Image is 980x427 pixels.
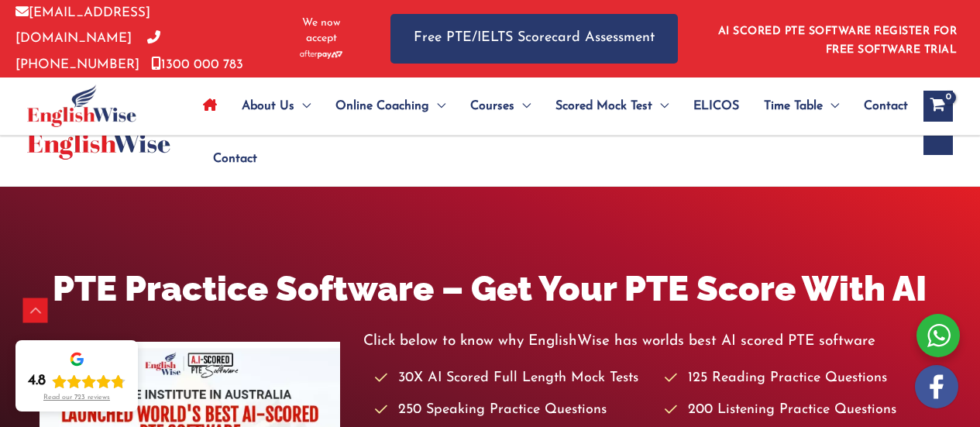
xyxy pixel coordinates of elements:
[693,79,739,133] span: ELICOS
[543,79,681,133] a: Scored Mock TestMenu Toggle
[390,14,678,63] a: Free PTE/IELTS Scorecard Assessment
[470,79,514,133] span: Courses
[335,79,429,133] span: Online Coaching
[294,79,311,133] span: Menu Toggle
[151,58,243,71] a: 1300 000 783
[229,79,323,133] a: About UsMenu Toggle
[681,79,751,133] a: ELICOS
[15,32,160,71] a: [PHONE_NUMBER]
[201,132,257,186] a: Contact
[823,79,839,133] span: Menu Toggle
[709,13,965,64] aside: Header Widget 1
[323,79,458,133] a: Online CoachingMenu Toggle
[665,398,940,423] li: 200 Listening Practice Questions
[375,366,651,391] li: 30X AI Scored Full Length Mock Tests
[213,132,257,186] span: Contact
[718,26,958,56] a: AI SCORED PTE SOFTWARE REGISTER FOR FREE SOFTWARE TRIAL
[300,50,342,59] img: Afterpay-Logo
[40,264,941,313] h1: PTE Practice Software – Get Your PTE Score With AI
[291,15,352,46] span: We now accept
[363,329,941,354] p: Click below to know why EnglishWise has worlds best AI scored PTE software
[429,79,445,133] span: Menu Toggle
[514,79,531,133] span: Menu Toggle
[242,79,294,133] span: About Us
[751,79,851,133] a: Time TableMenu Toggle
[864,79,908,133] span: Contact
[191,79,908,133] nav: Site Navigation: Main Menu
[375,398,651,423] li: 250 Speaking Practice Questions
[851,79,908,133] a: Contact
[28,372,46,391] div: 4.8
[555,79,652,133] span: Scored Mock Test
[43,394,110,402] div: Read our 723 reviews
[915,365,958,408] img: white-facebook.png
[665,366,940,391] li: 125 Reading Practice Questions
[923,91,953,122] a: View Shopping Cart, empty
[15,6,150,45] a: [EMAIL_ADDRESS][DOMAIN_NAME]
[652,79,669,133] span: Menu Toggle
[28,372,126,391] div: Rating: 4.8 out of 5
[458,79,543,133] a: CoursesMenu Toggle
[27,84,136,127] img: cropped-ew-logo
[764,79,823,133] span: Time Table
